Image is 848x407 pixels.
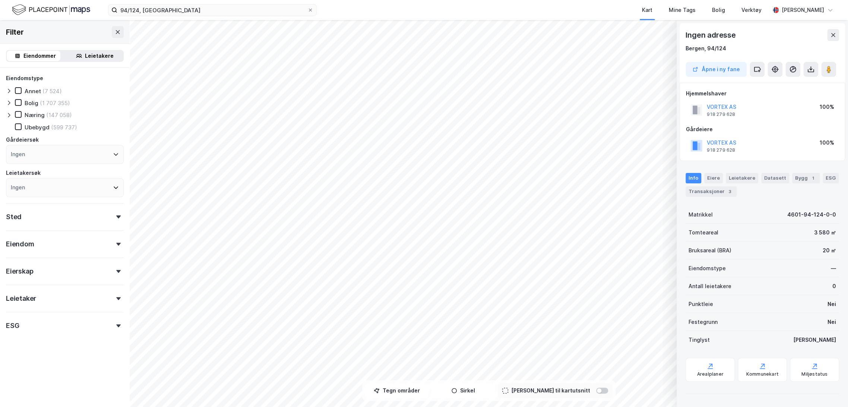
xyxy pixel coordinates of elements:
[42,88,62,95] div: (7 524)
[689,228,718,237] div: Tomteareal
[6,240,34,249] div: Eiendom
[823,173,839,183] div: ESG
[686,173,701,183] div: Info
[85,51,114,60] div: Leietakere
[707,147,735,153] div: 918 279 628
[782,6,824,15] div: [PERSON_NAME]
[6,74,43,83] div: Eiendomstype
[828,318,836,326] div: Nei
[25,124,50,131] div: Ubebygd
[689,210,713,219] div: Matrikkel
[689,335,710,344] div: Tinglyst
[686,125,839,134] div: Gårdeiere
[820,102,834,111] div: 100%
[6,294,36,303] div: Leietaker
[6,168,41,177] div: Leietakersøk
[686,89,839,98] div: Hjemmelshaver
[642,6,652,15] div: Kart
[697,371,723,377] div: Arealplaner
[431,383,495,398] button: Sirkel
[40,100,70,107] div: (1 707 355)
[741,6,762,15] div: Verktøy
[809,174,817,182] div: 1
[726,188,734,195] div: 3
[801,371,828,377] div: Miljøstatus
[6,267,33,276] div: Eierskap
[793,335,836,344] div: [PERSON_NAME]
[689,300,713,309] div: Punktleie
[365,383,428,398] button: Tegn områder
[686,44,726,53] div: Bergen, 94/124
[787,210,836,219] div: 4601-94-124-0-0
[25,100,38,107] div: Bolig
[820,138,834,147] div: 100%
[726,173,758,183] div: Leietakere
[746,371,778,377] div: Kommunekart
[6,135,39,144] div: Gårdeiersøk
[669,6,696,15] div: Mine Tags
[511,386,590,395] div: [PERSON_NAME] til kartutsnitt
[12,3,90,16] img: logo.f888ab2527a4732fd821a326f86c7f29.svg
[23,51,56,60] div: Eiendommer
[51,124,77,131] div: (599 737)
[11,183,25,192] div: Ingen
[814,228,836,237] div: 3 580 ㎡
[686,186,737,197] div: Transaksjoner
[6,321,19,330] div: ESG
[689,264,726,273] div: Eiendomstype
[25,111,45,119] div: Næring
[832,282,836,291] div: 0
[831,264,836,273] div: —
[686,29,737,41] div: Ingen adresse
[707,111,735,117] div: 918 279 628
[25,88,41,95] div: Annet
[761,173,789,183] div: Datasett
[689,318,718,326] div: Festegrunn
[823,246,836,255] div: 20 ㎡
[686,62,747,77] button: Åpne i ny fane
[792,173,820,183] div: Bygg
[689,246,731,255] div: Bruksareal (BRA)
[689,282,731,291] div: Antall leietakere
[811,371,848,407] div: Kontrollprogram for chat
[811,371,848,407] iframe: Chat Widget
[11,150,25,159] div: Ingen
[712,6,725,15] div: Bolig
[828,300,836,309] div: Nei
[46,111,72,119] div: (147 058)
[704,173,723,183] div: Eiere
[6,26,24,38] div: Filter
[6,212,22,221] div: Sted
[117,4,307,16] input: Søk på adresse, matrikkel, gårdeiere, leietakere eller personer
